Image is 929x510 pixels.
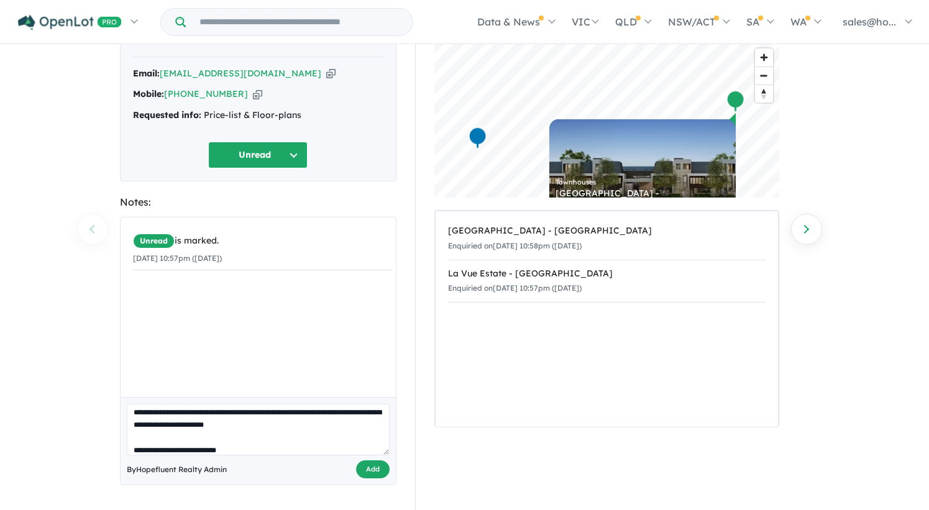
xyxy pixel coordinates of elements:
[127,463,227,476] span: By Hopefluent Realty Admin
[164,88,248,99] a: [PHONE_NUMBER]
[133,68,160,79] strong: Email:
[208,142,308,168] button: Unread
[843,16,896,28] span: sales@ho...
[468,127,487,150] div: Map marker
[556,179,730,186] div: Townhouses
[120,194,396,211] div: Notes:
[448,266,766,281] div: La Vue Estate - [GEOGRAPHIC_DATA]
[133,234,393,248] div: is marked.
[448,217,766,260] a: [GEOGRAPHIC_DATA] - [GEOGRAPHIC_DATA]Enquiried on[DATE] 10:58pm ([DATE])
[253,88,262,101] button: Copy
[133,234,175,248] span: Unread
[549,119,736,212] a: Townhouses [GEOGRAPHIC_DATA] - [GEOGRAPHIC_DATA]
[448,260,766,303] a: La Vue Estate - [GEOGRAPHIC_DATA]Enquiried on[DATE] 10:57pm ([DATE])
[448,283,582,293] small: Enquiried on [DATE] 10:57pm ([DATE])
[133,88,164,99] strong: Mobile:
[726,90,744,113] div: Map marker
[434,42,779,198] canvas: Map
[755,48,773,66] button: Zoom in
[326,67,336,80] button: Copy
[133,253,222,263] small: [DATE] 10:57pm ([DATE])
[18,15,122,30] img: Openlot PRO Logo White
[188,9,410,35] input: Try estate name, suburb, builder or developer
[755,66,773,84] button: Zoom out
[556,189,730,206] div: [GEOGRAPHIC_DATA] - [GEOGRAPHIC_DATA]
[448,241,582,250] small: Enquiried on [DATE] 10:58pm ([DATE])
[356,460,390,478] button: Add
[448,224,766,239] div: [GEOGRAPHIC_DATA] - [GEOGRAPHIC_DATA]
[160,68,321,79] a: [EMAIL_ADDRESS][DOMAIN_NAME]
[133,108,383,123] div: Price-list & Floor-plans
[133,109,201,121] strong: Requested info:
[755,84,773,102] button: Reset bearing to north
